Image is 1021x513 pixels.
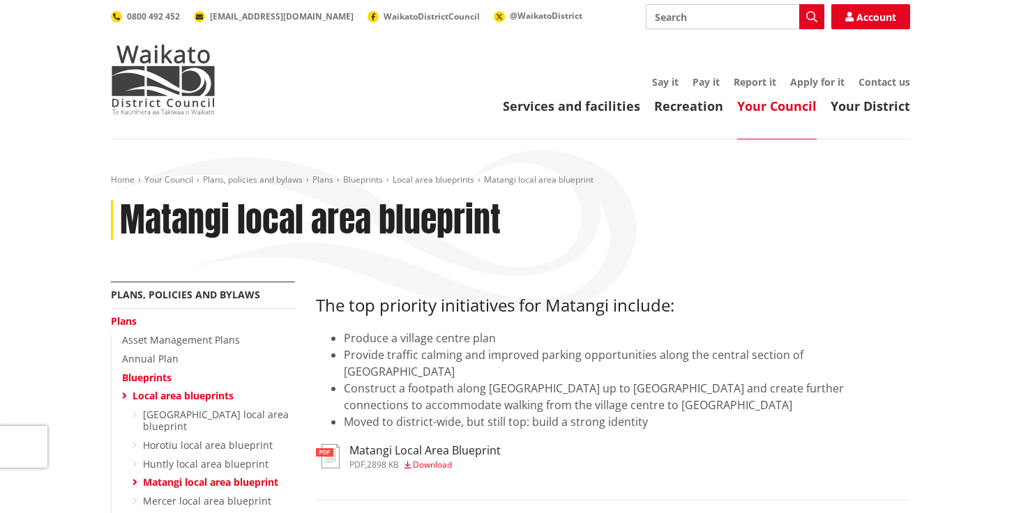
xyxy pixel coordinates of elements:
a: Apply for it [790,75,845,89]
a: Blueprints [122,371,172,384]
a: Plans, policies and bylaws [203,174,303,185]
li: Construct a footpath along [GEOGRAPHIC_DATA] up to [GEOGRAPHIC_DATA] and create further connectio... [344,380,910,413]
a: 0800 492 452 [111,10,180,22]
span: [EMAIL_ADDRESS][DOMAIN_NAME] [210,10,354,22]
a: Local area blueprints [393,174,474,185]
a: Your Council [144,174,193,185]
li: Produce a village centre plan [344,330,910,346]
a: Contact us [859,75,910,89]
a: Recreation [654,98,723,114]
a: Your Council [737,98,817,114]
a: Blueprints [343,174,383,185]
h1: Matangi local area blueprint [120,200,501,240]
img: document-pdf.svg [316,444,340,468]
a: Report it [734,75,776,89]
a: Say it [652,75,679,89]
span: WaikatoDistrictCouncil [384,10,480,22]
a: Mercer local area blueprint [143,494,271,507]
a: Local area blueprints [133,389,234,402]
a: Matangi Local Area Blueprint pdf,2898 KB Download [316,444,501,469]
a: Services and facilities [503,98,640,114]
h3: Matangi Local Area Blueprint [349,444,501,457]
span: pdf [349,459,365,470]
a: Plans [111,314,137,328]
a: Annual Plan [122,352,179,365]
a: Huntly local area blueprint [143,457,269,470]
a: Asset Management Plans [122,333,240,346]
span: 2898 KB [367,459,399,470]
a: Account [831,4,910,29]
a: [EMAIL_ADDRESS][DOMAIN_NAME] [194,10,354,22]
span: @WaikatoDistrict [510,10,582,22]
a: Horotiu local area blueprint [143,438,273,452]
span: 0800 492 452 [127,10,180,22]
span: Download [413,459,452,470]
img: Waikato District Council - Te Kaunihera aa Takiwaa o Waikato [111,45,215,114]
a: Pay it [693,75,720,89]
div: , [349,461,501,469]
span: Matangi local area blueprint [484,174,593,185]
li: Moved to district-wide, but still top: build a strong identity [344,413,910,430]
a: Your District [831,98,910,114]
a: Plans [312,174,333,185]
a: Matangi local area blueprint [143,475,278,489]
li: Provide traffic calming and improved parking opportunities along the central section of [GEOGRAPH... [344,346,910,380]
nav: breadcrumb [111,174,910,186]
a: Home [111,174,135,185]
a: [GEOGRAPHIC_DATA] local area blueprint [143,408,289,433]
h3: The top priority initiatives for Matangi include: [316,296,910,316]
a: WaikatoDistrictCouncil [368,10,480,22]
iframe: Messenger Launcher [957,454,1007,505]
a: Plans, policies and bylaws [111,288,260,301]
a: @WaikatoDistrict [494,10,582,22]
input: Search input [646,4,824,29]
